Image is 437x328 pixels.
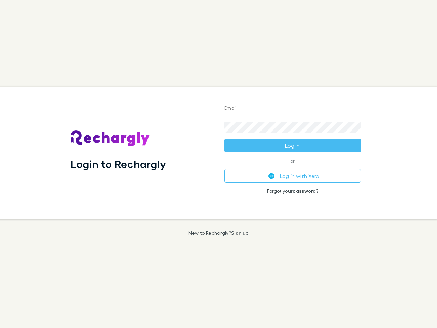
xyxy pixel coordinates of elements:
img: Rechargly's Logo [71,130,150,147]
p: Forgot your ? [224,188,361,194]
p: New to Rechargly? [188,230,249,236]
span: or [224,161,361,161]
h1: Login to Rechargly [71,158,166,170]
button: Log in [224,139,361,152]
a: password [293,188,316,194]
img: Xero's logo [268,173,274,179]
a: Sign up [231,230,249,236]
button: Log in with Xero [224,169,361,183]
